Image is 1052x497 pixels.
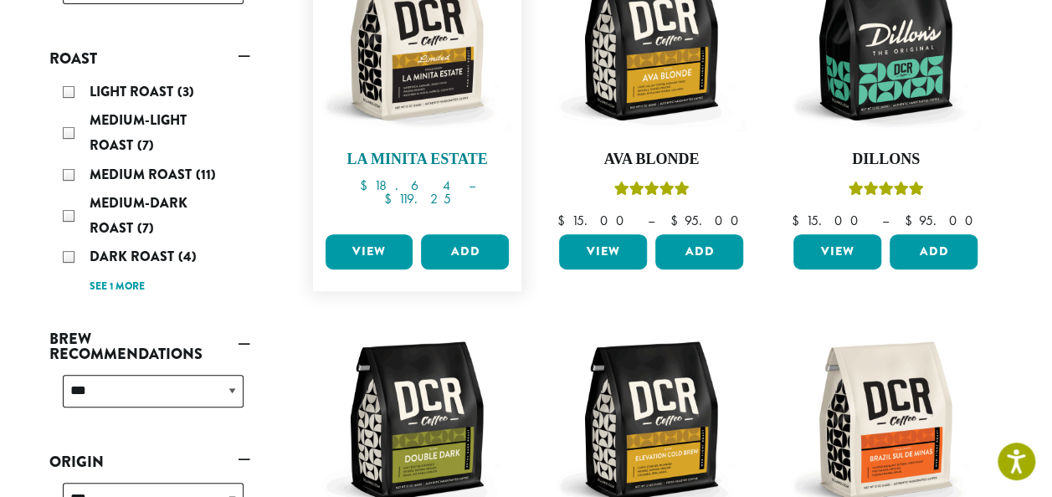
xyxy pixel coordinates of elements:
[90,279,145,295] a: See 1 more
[326,234,413,269] a: View
[791,212,865,229] bdi: 15.00
[670,212,684,229] span: $
[789,151,982,169] h4: Dillons
[90,82,177,101] span: Light Roast
[178,247,197,266] span: (4)
[49,368,250,428] div: Brew Recommendations
[890,234,978,269] button: Add
[904,212,918,229] span: $
[49,73,250,305] div: Roast
[137,136,154,155] span: (7)
[555,151,747,169] h4: Ava Blonde
[321,151,514,169] h4: La Minita Estate
[383,190,450,208] bdi: 119.25
[647,212,654,229] span: –
[359,177,373,194] span: $
[49,448,250,476] a: Origin
[49,44,250,73] a: Roast
[49,325,250,368] a: Brew Recommendations
[793,234,881,269] a: View
[557,212,571,229] span: $
[904,212,980,229] bdi: 95.00
[613,179,689,204] div: Rated 5.00 out of 5
[177,82,194,101] span: (3)
[881,212,888,229] span: –
[791,212,805,229] span: $
[90,110,187,155] span: Medium-Light Roast
[90,247,178,266] span: Dark Roast
[670,212,746,229] bdi: 95.00
[383,190,398,208] span: $
[421,234,509,269] button: Add
[359,177,452,194] bdi: 18.64
[848,179,923,204] div: Rated 5.00 out of 5
[655,234,743,269] button: Add
[468,177,475,194] span: –
[559,234,647,269] a: View
[557,212,631,229] bdi: 15.00
[90,165,196,184] span: Medium Roast
[137,218,154,238] span: (7)
[196,165,216,184] span: (11)
[90,193,187,238] span: Medium-Dark Roast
